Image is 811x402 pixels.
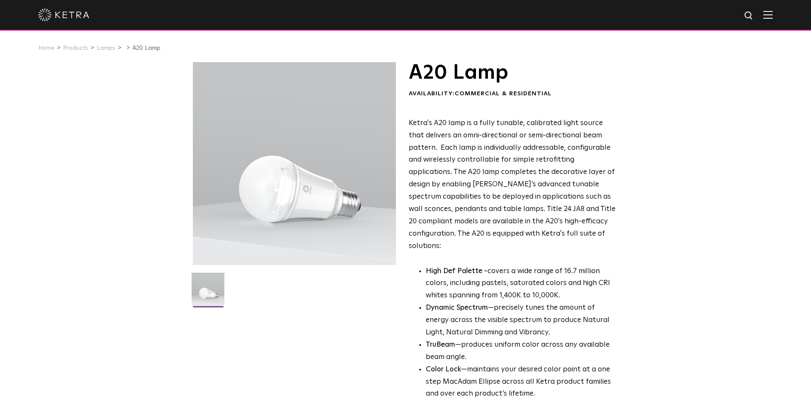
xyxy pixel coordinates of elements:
div: Availability: [409,90,616,98]
a: Lamps [97,45,115,51]
a: Products [63,45,88,51]
a: A20 Lamp [132,45,160,51]
p: covers a wide range of 16.7 million colors, including pastels, saturated colors and high CRI whit... [426,265,616,302]
li: —precisely tunes the amount of energy across the visible spectrum to produce Natural Light, Natur... [426,302,616,339]
img: Hamburger%20Nav.svg [763,11,773,19]
img: A20-Lamp-2021-Web-Square [192,273,224,312]
img: search icon [744,11,754,21]
img: ketra-logo-2019-white [38,9,89,21]
span: Commercial & Residential [455,91,552,97]
a: Home [38,45,54,51]
strong: High Def Palette - [426,268,487,275]
span: Ketra's A20 lamp is a fully tunable, calibrated light source that delivers an omni-directional or... [409,120,616,250]
strong: TruBeam [426,341,455,348]
li: —maintains your desired color point at a one step MacAdam Ellipse across all Ketra product famili... [426,364,616,401]
li: —produces uniform color across any available beam angle. [426,339,616,364]
strong: Color Lock [426,366,461,373]
strong: Dynamic Spectrum [426,304,488,311]
h1: A20 Lamp [409,62,616,83]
